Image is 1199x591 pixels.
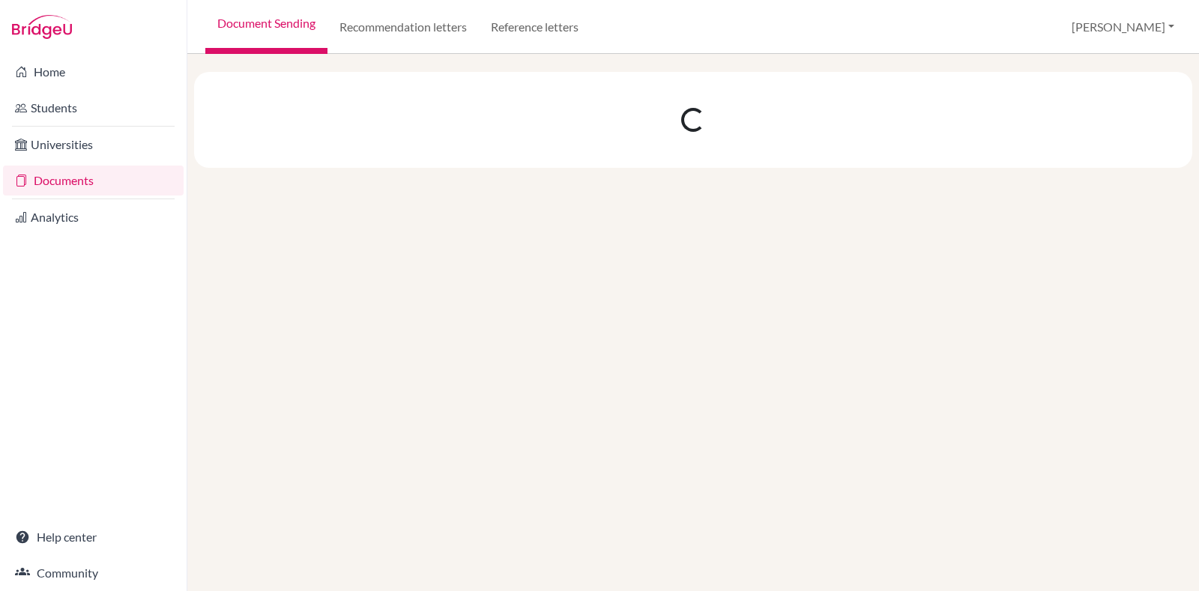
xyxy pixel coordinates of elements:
img: Bridge-U [12,15,72,39]
a: Analytics [3,202,184,232]
a: Universities [3,130,184,160]
a: Home [3,57,184,87]
a: Community [3,558,184,588]
button: [PERSON_NAME] [1065,13,1181,41]
a: Help center [3,522,184,552]
a: Documents [3,166,184,196]
a: Students [3,93,184,123]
